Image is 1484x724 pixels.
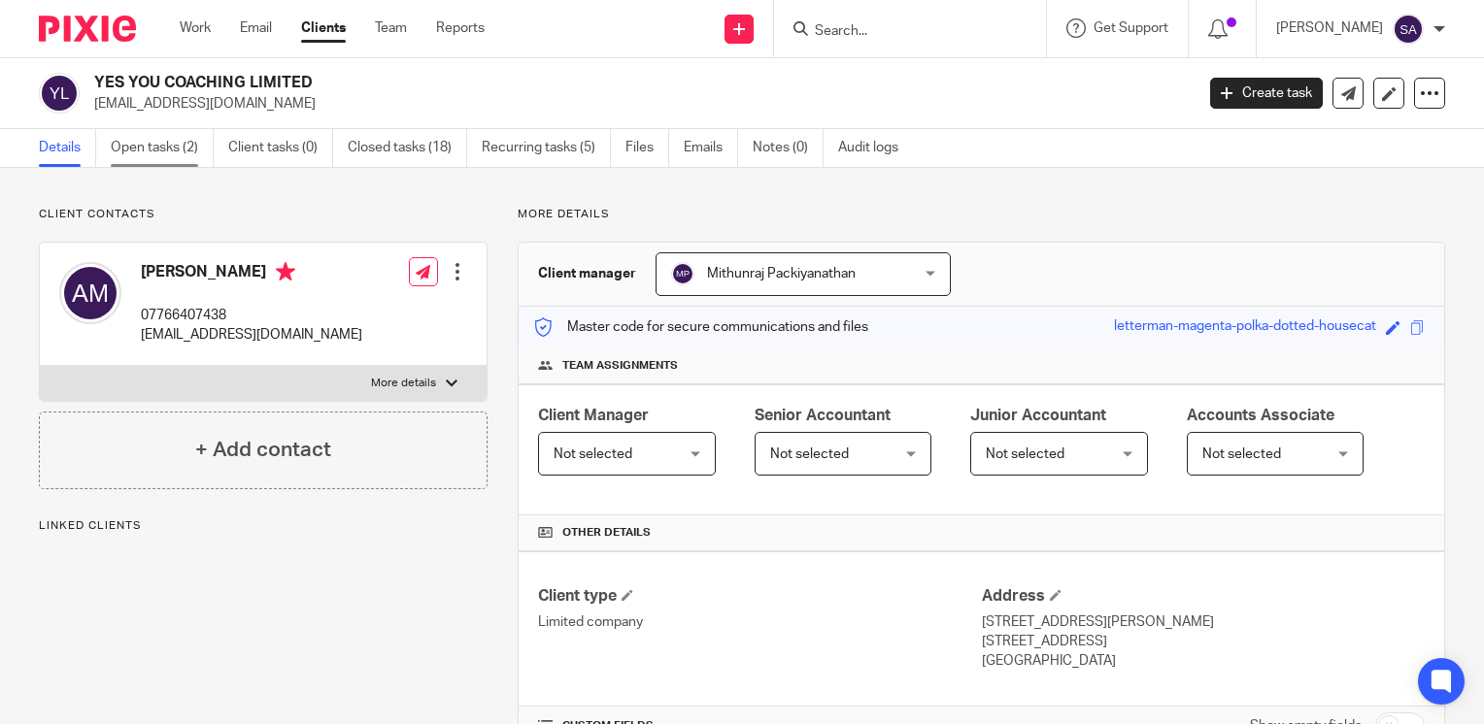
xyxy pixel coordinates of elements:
[276,262,295,281] i: Primary
[538,408,649,423] span: Client Manager
[982,586,1425,607] h4: Address
[982,612,1425,632] p: [STREET_ADDRESS][PERSON_NAME]
[684,129,738,167] a: Emails
[111,129,214,167] a: Open tasks (2)
[301,18,346,38] a: Clients
[982,632,1425,651] p: [STREET_ADDRESS]
[562,358,678,374] span: Team assignments
[375,18,407,38] a: Team
[180,18,211,38] a: Work
[753,129,824,167] a: Notes (0)
[755,408,891,423] span: Senior Accountant
[671,262,694,285] img: svg%3E
[141,325,362,345] p: [EMAIL_ADDRESS][DOMAIN_NAME]
[1393,14,1424,45] img: svg%3E
[625,129,669,167] a: Files
[554,447,632,461] span: Not selected
[1187,408,1334,423] span: Accounts Associate
[813,23,988,41] input: Search
[39,129,96,167] a: Details
[141,262,362,286] h4: [PERSON_NAME]
[436,18,485,38] a: Reports
[348,129,467,167] a: Closed tasks (18)
[1202,447,1281,461] span: Not selected
[838,129,913,167] a: Audit logs
[982,651,1425,671] p: [GEOGRAPHIC_DATA]
[533,317,868,337] p: Master code for secure communications and files
[39,518,488,534] p: Linked clients
[39,207,488,222] p: Client contacts
[94,73,963,93] h2: YES YOU COACHING LIMITED
[538,264,636,283] h3: Client manager
[562,525,651,541] span: Other details
[39,73,80,114] img: svg%3E
[240,18,272,38] a: Email
[482,129,611,167] a: Recurring tasks (5)
[371,376,436,391] p: More details
[94,94,1181,114] p: [EMAIL_ADDRESS][DOMAIN_NAME]
[228,129,333,167] a: Client tasks (0)
[538,586,981,607] h4: Client type
[1276,18,1383,38] p: [PERSON_NAME]
[59,262,121,324] img: svg%3E
[1114,316,1376,339] div: letterman-magenta-polka-dotted-housecat
[39,16,136,42] img: Pixie
[770,447,849,461] span: Not selected
[986,447,1064,461] span: Not selected
[1210,78,1323,109] a: Create task
[1094,21,1168,35] span: Get Support
[518,207,1445,222] p: More details
[538,612,981,632] p: Limited company
[195,435,331,465] h4: + Add contact
[141,306,362,325] p: 07766407438
[707,267,856,280] span: Mithunraj Packiyanathan
[970,408,1106,423] span: Junior Accountant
